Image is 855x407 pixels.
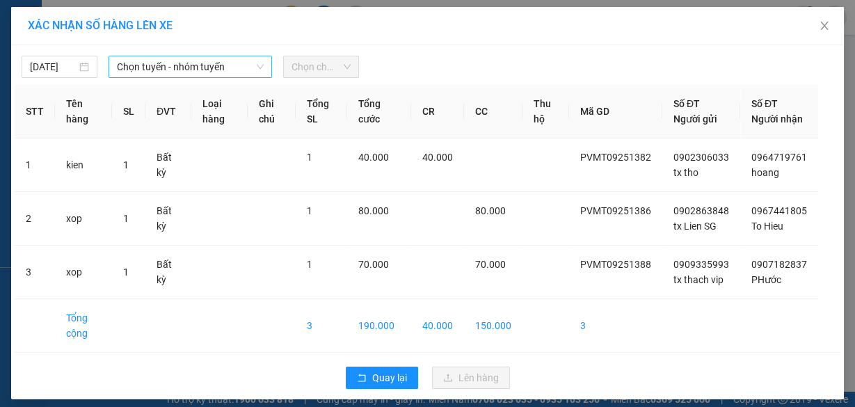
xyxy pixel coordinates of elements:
[751,167,779,178] span: hoang
[475,205,506,216] span: 80.000
[145,192,191,246] td: Bất kỳ
[347,299,411,353] td: 190.000
[55,85,112,138] th: Tên hàng
[119,89,139,104] span: DĐ:
[145,246,191,299] td: Bất kỳ
[751,259,807,270] span: 0907182837
[464,85,522,138] th: CC
[357,373,367,384] span: rollback
[12,45,109,62] div: tx thach vip
[751,221,783,232] span: To Hieu
[15,192,55,246] td: 2
[307,259,312,270] span: 1
[12,62,109,81] div: 0909335993
[805,7,844,46] button: Close
[522,85,569,138] th: Thu hộ
[291,56,351,77] span: Chọn chuyến
[28,19,173,32] span: XÁC NHẬN SỐ HÀNG LÊN XE
[145,85,191,138] th: ĐVT
[296,85,347,138] th: Tổng SL
[12,12,109,45] div: PV Miền Tây
[119,12,239,45] div: HANG NGOAI
[119,62,239,81] div: 0907182837
[358,205,389,216] span: 80.000
[411,299,464,353] td: 40.000
[30,59,77,74] input: 13/09/2025
[580,205,651,216] span: PVMT09251386
[123,266,129,278] span: 1
[673,205,729,216] span: 0902863848
[119,13,152,28] span: Nhận:
[15,246,55,299] td: 3
[580,152,651,163] span: PVMT09251382
[569,299,662,353] td: 3
[55,246,112,299] td: xop
[12,13,33,28] span: Gửi:
[372,370,407,385] span: Quay lại
[751,152,807,163] span: 0964719761
[422,152,453,163] span: 40.000
[673,152,729,163] span: 0902306033
[145,138,191,192] td: Bất kỳ
[673,274,724,285] span: tx thach vip
[751,98,778,109] span: Số ĐT
[673,259,729,270] span: 0909335993
[358,259,389,270] span: 70.000
[55,138,112,192] td: kien
[12,81,109,115] div: 0913924515 a Thong
[117,56,264,77] span: Chọn tuyến - nhóm tuyến
[55,299,112,353] td: Tổng cộng
[296,299,347,353] td: 3
[307,205,312,216] span: 1
[15,138,55,192] td: 1
[119,45,239,62] div: PHước
[673,221,717,232] span: tx Lien SG
[347,85,411,138] th: Tổng cước
[569,85,662,138] th: Mã GD
[123,159,129,170] span: 1
[411,85,464,138] th: CR
[55,192,112,246] td: xop
[819,20,830,31] span: close
[307,152,312,163] span: 1
[464,299,522,353] td: 150.000
[191,85,248,138] th: Loại hàng
[751,113,803,125] span: Người nhận
[358,152,389,163] span: 40.000
[475,259,506,270] span: 70.000
[432,367,510,389] button: uploadLên hàng
[751,274,781,285] span: PHước
[123,213,129,224] span: 1
[15,85,55,138] th: STT
[673,113,717,125] span: Người gửi
[673,98,700,109] span: Số ĐT
[673,167,698,178] span: tx tho
[112,85,145,138] th: SL
[256,63,264,71] span: down
[248,85,296,138] th: Ghi chú
[580,259,651,270] span: PVMT09251388
[346,367,418,389] button: rollbackQuay lại
[751,205,807,216] span: 0967441805
[139,81,227,106] span: ẹo ông từ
